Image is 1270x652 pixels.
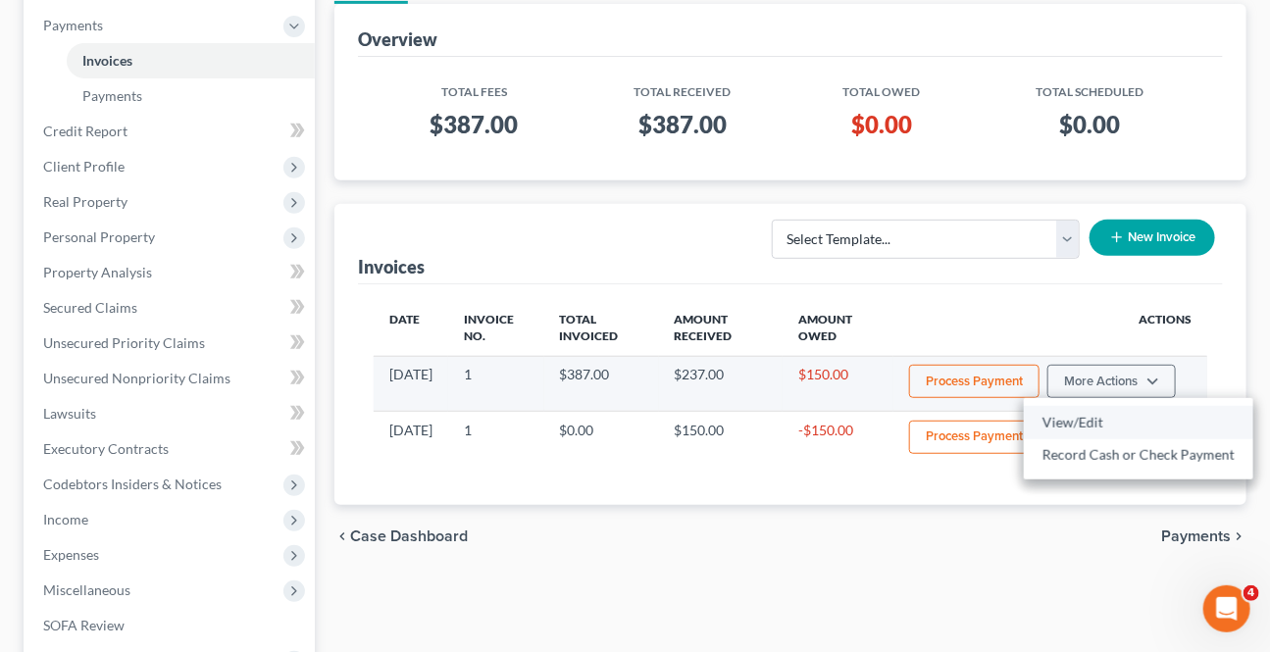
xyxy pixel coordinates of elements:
th: Amount Owed [783,300,893,357]
th: Date [374,300,448,357]
span: Payments [43,17,103,33]
span: Unsecured Nonpriority Claims [43,370,230,386]
button: New Invoice [1090,220,1215,256]
span: Unsecured Priority Claims [43,334,205,351]
h3: $0.00 [989,109,1192,140]
span: Miscellaneous [43,581,130,598]
th: Amount Received [659,300,783,357]
i: chevron_right [1231,528,1246,544]
th: Total Scheduled [973,73,1207,101]
span: Income [43,511,88,527]
span: Personal Property [43,228,155,245]
a: Unsecured Nonpriority Claims [27,361,315,396]
span: Client Profile [43,158,125,175]
div: More Actions [1024,398,1253,479]
span: Lawsuits [43,405,96,422]
a: SOFA Review [27,608,315,643]
span: Expenses [43,546,99,563]
a: View/Edit [1024,406,1253,439]
td: $237.00 [659,356,783,411]
td: [DATE] [374,356,448,411]
a: Invoices [67,43,315,78]
button: Process Payment [909,365,1040,398]
a: Executory Contracts [27,431,315,467]
iframe: Intercom live chat [1203,585,1250,632]
a: Lawsuits [27,396,315,431]
span: SOFA Review [43,617,125,633]
th: Invoice No. [448,300,544,357]
td: $0.00 [544,412,659,467]
td: $150.00 [659,412,783,467]
button: Payments chevron_right [1161,528,1246,544]
span: Payments [1161,528,1231,544]
span: 4 [1244,585,1259,601]
a: Secured Claims [27,290,315,326]
span: Secured Claims [43,299,137,316]
span: Executory Contracts [43,440,169,457]
h3: $387.00 [590,109,775,140]
td: -$150.00 [783,412,893,467]
span: Credit Report [43,123,127,139]
th: Total Invoiced [544,300,659,357]
td: 1 [448,356,544,411]
td: $387.00 [544,356,659,411]
a: Credit Report [27,114,315,149]
button: chevron_left Case Dashboard [334,528,468,544]
div: Overview [358,27,437,51]
button: Process Payment [909,421,1040,454]
span: Payments [82,87,142,104]
td: $150.00 [783,356,893,411]
i: chevron_left [334,528,350,544]
div: Invoices [358,255,425,278]
a: Record Cash or Check Payment [1024,438,1253,472]
td: 1 [448,412,544,467]
a: Unsecured Priority Claims [27,326,315,361]
th: Total Owed [790,73,974,101]
span: Invoices [82,52,132,69]
a: Property Analysis [27,255,315,290]
th: Total Received [575,73,790,101]
span: Case Dashboard [350,528,468,544]
span: Property Analysis [43,264,152,280]
span: Real Property [43,193,127,210]
span: Codebtors Insiders & Notices [43,476,222,492]
a: Payments [67,78,315,114]
td: [DATE] [374,412,448,467]
h3: $0.00 [806,109,958,140]
th: Total Fees [374,73,575,101]
button: More Actions [1047,365,1176,398]
th: Actions [893,300,1207,357]
h3: $387.00 [389,109,559,140]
